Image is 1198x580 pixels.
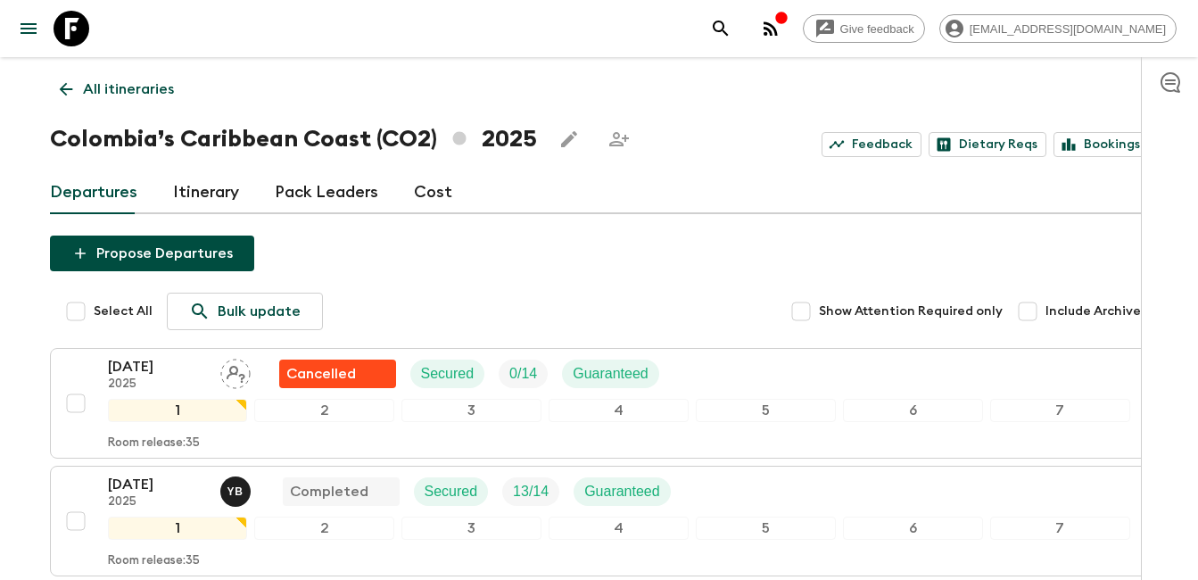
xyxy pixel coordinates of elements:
[50,121,537,157] h1: Colombia’s Caribbean Coast (CO2) 2025
[220,482,254,496] span: Yohan Bayona
[279,360,396,388] div: Flash Pack cancellation
[50,171,137,214] a: Departures
[960,22,1176,36] span: [EMAIL_ADDRESS][DOMAIN_NAME]
[1045,302,1149,320] span: Include Archived
[843,399,983,422] div: 6
[502,477,559,506] div: Trip Fill
[551,121,587,157] button: Edit this itinerary
[573,363,649,385] p: Guaranteed
[11,11,46,46] button: menu
[108,554,200,568] p: Room release: 35
[939,14,1177,43] div: [EMAIL_ADDRESS][DOMAIN_NAME]
[254,399,394,422] div: 2
[50,236,254,271] button: Propose Departures
[803,14,925,43] a: Give feedback
[843,517,983,540] div: 6
[425,481,478,502] p: Secured
[549,517,689,540] div: 4
[1053,132,1149,157] a: Bookings
[822,132,921,157] a: Feedback
[108,399,248,422] div: 1
[108,356,206,377] p: [DATE]
[173,171,239,214] a: Itinerary
[50,348,1149,459] button: [DATE]2025Assign pack leaderFlash Pack cancellationSecuredTrip FillGuaranteed1234567Room release:35
[696,399,836,422] div: 5
[696,517,836,540] div: 5
[509,363,537,385] p: 0 / 14
[50,466,1149,576] button: [DATE]2025Yohan BayonaCompletedSecuredTrip FillGuaranteed1234567Room release:35
[83,79,174,100] p: All itineraries
[830,22,924,36] span: Give feedback
[254,517,394,540] div: 2
[499,360,548,388] div: Trip Fill
[220,364,251,378] span: Assign pack leader
[108,474,206,495] p: [DATE]
[401,399,541,422] div: 3
[410,360,485,388] div: Secured
[218,301,301,322] p: Bulk update
[108,517,248,540] div: 1
[819,302,1003,320] span: Show Attention Required only
[703,11,739,46] button: search adventures
[290,481,368,502] p: Completed
[421,363,475,385] p: Secured
[286,363,356,385] p: Cancelled
[414,477,489,506] div: Secured
[94,302,153,320] span: Select All
[414,171,452,214] a: Cost
[929,132,1046,157] a: Dietary Reqs
[50,71,184,107] a: All itineraries
[108,377,206,392] p: 2025
[108,495,206,510] p: 2025
[167,293,323,330] a: Bulk update
[990,517,1130,540] div: 7
[275,171,378,214] a: Pack Leaders
[401,517,541,540] div: 3
[513,481,549,502] p: 13 / 14
[601,121,637,157] span: Share this itinerary
[549,399,689,422] div: 4
[584,481,660,502] p: Guaranteed
[990,399,1130,422] div: 7
[108,436,200,451] p: Room release: 35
